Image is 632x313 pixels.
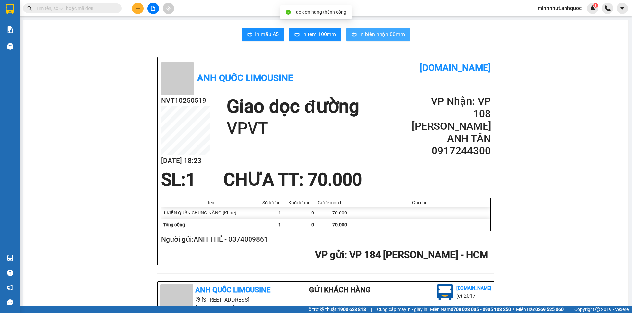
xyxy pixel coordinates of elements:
b: Anh Quốc Limousine [195,286,270,294]
span: caret-down [619,5,625,11]
h1: VPVT [227,118,359,139]
div: Ghi chú [351,200,489,205]
span: Tổng cộng [163,222,185,227]
b: Gửi khách hàng [309,286,371,294]
strong: 1900 633 818 [338,307,366,312]
div: Khối lượng [285,200,314,205]
span: plus [136,6,140,11]
button: plus [132,3,144,14]
div: VP 184 [PERSON_NAME] - HCM [6,6,58,29]
div: 0937028942 [63,29,116,38]
span: Miền Nam [430,306,511,313]
div: 1 KIỆN QUẤN CHUNG NẶNG (Khác) [161,207,260,219]
b: [DOMAIN_NAME] [420,62,491,73]
div: Cước món hàng [318,200,347,205]
h2: : VP 184 [PERSON_NAME] - HCM [161,248,488,262]
span: In mẫu A5 [255,30,279,38]
div: CHÚ TÂM [63,21,116,29]
button: caret-down [617,3,628,14]
span: search [27,6,32,11]
span: 1 [186,169,196,190]
span: In biên nhận 80mm [359,30,405,38]
div: VP 108 [PERSON_NAME] [63,6,116,21]
h2: NVT10250519 [161,95,210,106]
span: 1 [278,222,281,227]
h1: Giao dọc đường [227,95,359,118]
img: phone-icon [605,5,611,11]
img: warehouse-icon [7,43,13,50]
span: Cung cấp máy in - giấy in: [377,306,428,313]
span: SL: [161,169,186,190]
span: notification [7,284,13,291]
strong: 0708 023 035 - 0935 103 250 [451,307,511,312]
span: Gửi: [6,6,16,13]
span: | [568,306,569,313]
b: Anh Quốc Limousine [197,73,293,83]
span: check-circle [286,10,291,15]
span: printer [352,32,357,38]
span: Hỗ trợ kỹ thuật: [305,306,366,313]
span: NT LAM SƠN [63,38,108,61]
sup: 1 [593,3,598,8]
div: 0 [283,207,316,219]
div: 1 [260,207,283,219]
span: printer [294,32,300,38]
div: 70.000 [316,207,349,219]
span: 70.000 [332,222,347,227]
img: logo-vxr [6,4,14,14]
span: ⚪️ [513,308,514,311]
h2: 0917244300 [412,145,491,157]
span: VP gửi [315,249,344,260]
img: solution-icon [7,26,13,33]
span: Tạo đơn hàng thành công [294,10,346,15]
span: minhnhut.anhquoc [532,4,587,12]
img: warehouse-icon [7,255,13,261]
button: file-add [147,3,159,14]
h2: ANH TÂN [412,132,491,145]
input: Tìm tên, số ĐT hoặc mã đơn [36,5,114,12]
h2: Người gửi: ANH THỂ - 0374009861 [161,234,488,245]
button: printerIn mẫu A5 [242,28,284,41]
div: 0364216345 [6,37,58,46]
button: printerIn tem 100mm [289,28,341,41]
span: copyright [595,307,600,312]
span: 1 [594,3,597,8]
span: In tem 100mm [302,30,336,38]
div: CHƯA TT : 70.000 [220,170,366,190]
span: | [371,306,372,313]
h2: VP Nhận: VP 108 [PERSON_NAME] [412,95,491,132]
li: (c) 2017 [456,292,491,300]
span: 0 [311,222,314,227]
span: Nhận: [63,6,79,13]
img: icon-new-feature [590,5,596,11]
button: printerIn biên nhận 80mm [346,28,410,41]
button: aim [163,3,174,14]
li: [STREET_ADDRESS][PERSON_NAME] [160,296,283,312]
span: aim [166,6,171,11]
h2: [DATE] 18:23 [161,155,210,166]
span: message [7,299,13,305]
span: DĐ: [63,42,72,49]
div: Tên [163,200,258,205]
div: Số lượng [262,200,281,205]
img: logo.jpg [437,284,453,300]
span: environment [195,297,200,302]
strong: 0369 525 060 [535,307,564,312]
span: file-add [151,6,155,11]
b: [DOMAIN_NAME] [456,285,491,291]
span: question-circle [7,270,13,276]
span: printer [247,32,252,38]
div: A THÀNH [6,29,58,37]
span: Miền Bắc [516,306,564,313]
